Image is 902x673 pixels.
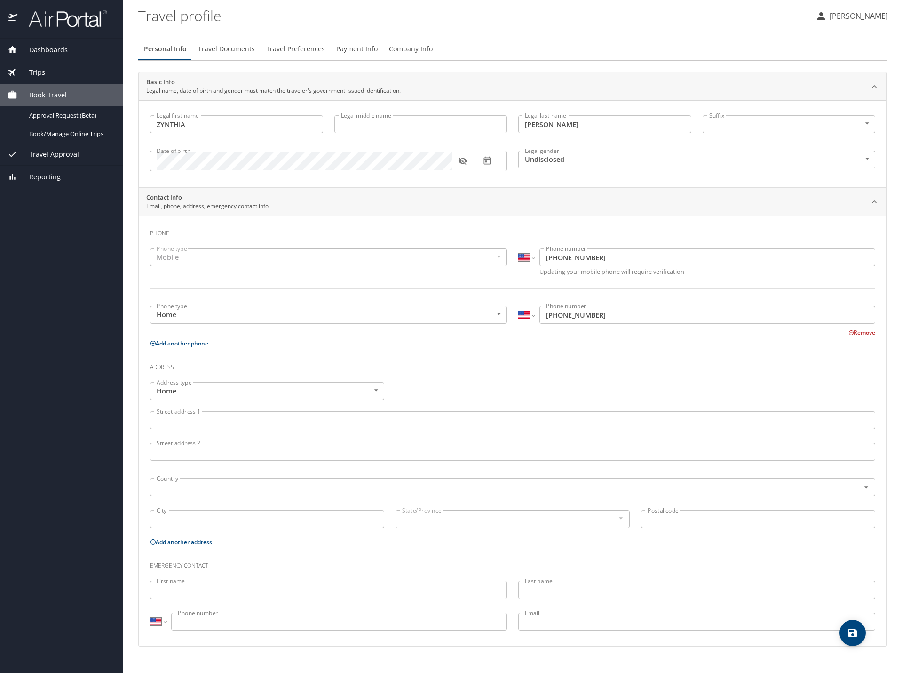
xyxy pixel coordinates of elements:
button: [PERSON_NAME] [812,8,892,24]
p: Legal name, date of birth and gender must match the traveler's government-issued identification. [146,87,401,95]
h3: Address [150,357,875,373]
span: Reporting [17,172,61,182]
button: Add another phone [150,339,208,347]
h2: Basic Info [146,78,401,87]
button: Remove [848,328,875,336]
p: [PERSON_NAME] [827,10,888,22]
p: Updating your mobile phone will require verification [539,269,875,275]
button: save [839,620,866,646]
div: Mobile [150,248,507,266]
p: Email, phone, address, emergency contact info [146,202,269,210]
h3: Emergency contact [150,555,875,571]
h2: Contact Info [146,193,269,202]
img: airportal-logo.png [18,9,107,28]
div: Home [150,306,507,324]
button: Add another address [150,538,212,546]
div: Basic InfoLegal name, date of birth and gender must match the traveler's government-issued identi... [139,72,886,101]
div: Contact InfoEmail, phone, address, emergency contact info [139,188,886,216]
div: ​ [703,115,876,133]
span: Trips [17,67,45,78]
div: Basic InfoLegal name, date of birth and gender must match the traveler's government-issued identi... [139,100,886,187]
span: Travel Approval [17,149,79,160]
div: Profile [138,38,887,60]
button: Open [861,481,872,493]
img: icon-airportal.png [8,9,18,28]
span: Book/Manage Online Trips [29,129,112,138]
span: Payment Info [336,43,378,55]
span: Personal Info [144,43,187,55]
span: Approval Request (Beta) [29,111,112,120]
div: Home [150,382,384,400]
h3: Phone [150,223,875,239]
span: Company Info [389,43,433,55]
span: Travel Documents [198,43,255,55]
span: Dashboards [17,45,68,55]
span: Travel Preferences [266,43,325,55]
span: Book Travel [17,90,67,100]
h1: Travel profile [138,1,808,30]
div: Undisclosed [518,151,875,168]
div: Contact InfoEmail, phone, address, emergency contact info [139,216,886,646]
